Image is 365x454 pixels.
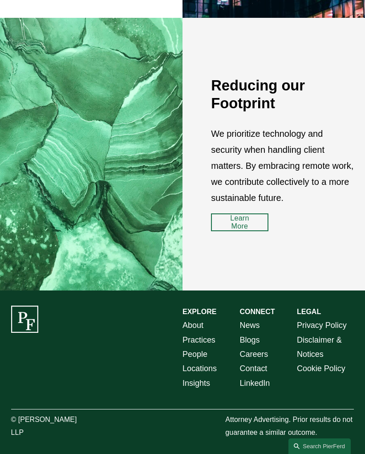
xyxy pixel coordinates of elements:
a: Locations [182,361,217,376]
strong: EXPLORE [182,308,216,315]
a: People [182,347,207,361]
p: Attorney Advertising. Prior results do not guarantee a similar outcome. [225,413,354,439]
a: Practices [182,333,215,347]
a: News [239,318,260,332]
a: LinkedIn [239,376,270,390]
a: Careers [239,347,268,361]
a: Learn More [211,213,268,231]
h2: Reducing our Footprint [211,77,354,112]
a: Contact [239,361,267,376]
a: Search this site [288,438,351,454]
p: We prioritize technology and security when handling client matters. By embracing remote work, we ... [211,126,354,206]
a: Insights [182,376,210,390]
a: Cookie Policy [297,361,345,376]
a: Disclaimer & Notices [297,333,354,362]
a: Blogs [239,333,260,347]
strong: CONNECT [239,308,275,315]
strong: LEGAL [297,308,321,315]
p: © [PERSON_NAME] LLP [11,413,83,439]
a: About [182,318,203,332]
a: Privacy Policy [297,318,347,332]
